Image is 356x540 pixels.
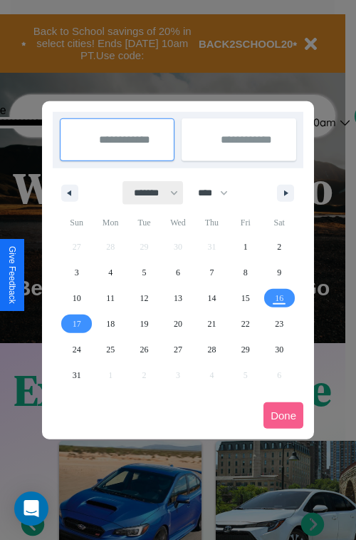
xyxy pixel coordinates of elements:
span: 16 [275,285,283,311]
span: 11 [106,285,115,311]
span: 21 [207,311,216,337]
button: 5 [127,260,161,285]
button: 3 [60,260,93,285]
button: 1 [229,234,262,260]
span: 20 [174,311,182,337]
span: 8 [244,260,248,285]
button: 24 [60,337,93,362]
button: 28 [195,337,229,362]
span: 4 [108,260,112,285]
button: 18 [93,311,127,337]
button: 21 [195,311,229,337]
span: Mon [93,211,127,234]
span: 18 [106,311,115,337]
button: 6 [161,260,194,285]
span: Tue [127,211,161,234]
span: 17 [73,311,81,337]
span: 7 [209,260,214,285]
span: 25 [106,337,115,362]
button: 7 [195,260,229,285]
button: 4 [93,260,127,285]
span: 26 [140,337,149,362]
span: 13 [174,285,182,311]
button: 14 [195,285,229,311]
button: 8 [229,260,262,285]
button: 25 [93,337,127,362]
button: 16 [263,285,296,311]
div: Open Intercom Messenger [14,491,48,526]
button: 12 [127,285,161,311]
span: 19 [140,311,149,337]
span: 14 [207,285,216,311]
button: 26 [127,337,161,362]
span: Thu [195,211,229,234]
button: 23 [263,311,296,337]
button: 13 [161,285,194,311]
span: 1 [244,234,248,260]
span: Wed [161,211,194,234]
span: 27 [174,337,182,362]
button: 19 [127,311,161,337]
button: 31 [60,362,93,388]
button: 29 [229,337,262,362]
span: 23 [275,311,283,337]
span: 6 [176,260,180,285]
span: Fri [229,211,262,234]
span: 29 [241,337,250,362]
button: Done [263,402,303,429]
button: 17 [60,311,93,337]
span: 9 [277,260,281,285]
button: 30 [263,337,296,362]
span: 22 [241,311,250,337]
span: Sat [263,211,296,234]
span: 15 [241,285,250,311]
button: 27 [161,337,194,362]
span: Sun [60,211,93,234]
span: 10 [73,285,81,311]
span: 5 [142,260,147,285]
button: 11 [93,285,127,311]
button: 22 [229,311,262,337]
span: 3 [75,260,79,285]
button: 20 [161,311,194,337]
span: 12 [140,285,149,311]
button: 9 [263,260,296,285]
button: 10 [60,285,93,311]
span: 31 [73,362,81,388]
span: 28 [207,337,216,362]
div: Give Feedback [7,246,17,304]
button: 2 [263,234,296,260]
span: 24 [73,337,81,362]
span: 2 [277,234,281,260]
span: 30 [275,337,283,362]
button: 15 [229,285,262,311]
